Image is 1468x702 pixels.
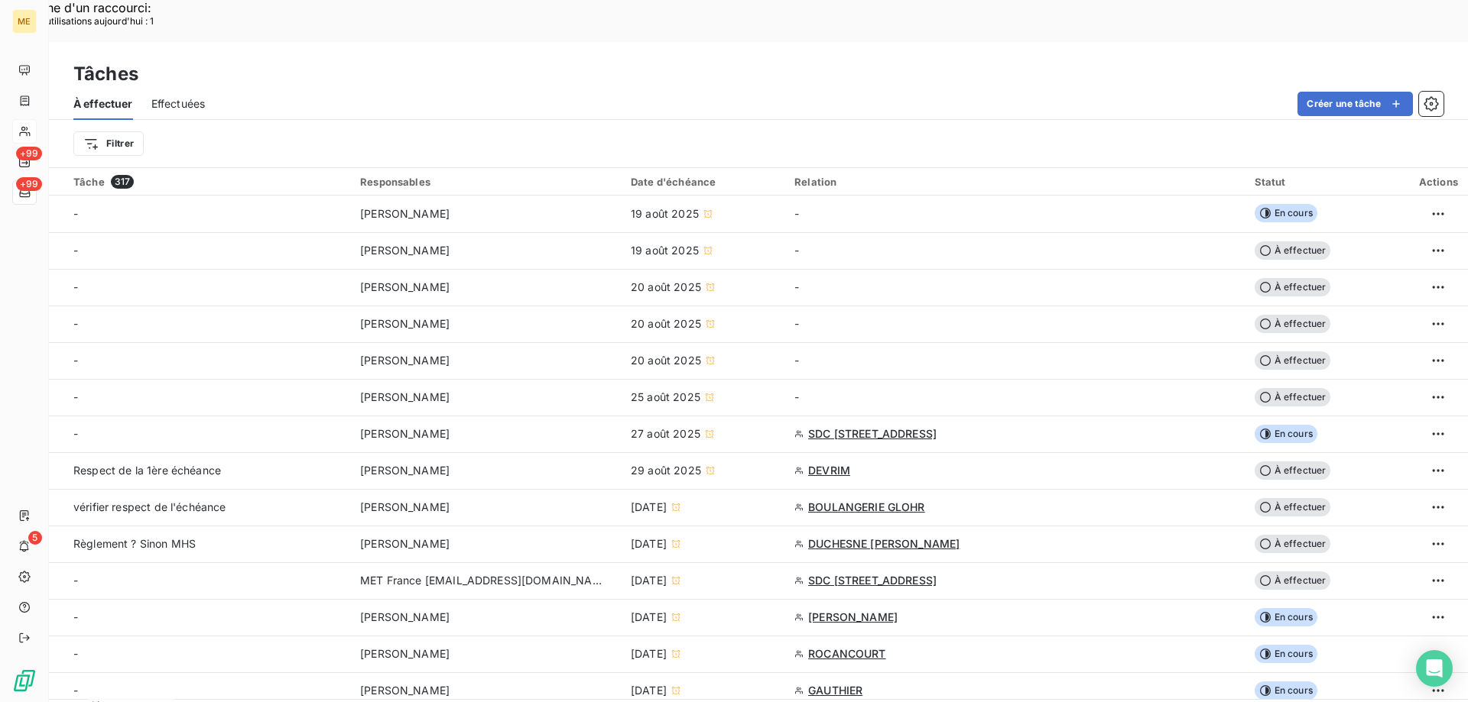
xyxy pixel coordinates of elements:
[73,464,221,477] span: Respect de la 1ère échéance
[360,573,605,588] span: MET France [EMAIL_ADDRESS][DOMAIN_NAME]
[73,684,78,697] span: -
[73,175,342,189] div: Tâche
[1255,681,1317,700] span: En cours
[73,500,226,513] span: vérifier respect de l'échéance
[28,531,42,545] span: 5
[111,175,134,189] span: 317
[631,610,667,625] span: [DATE]
[360,390,450,405] span: [PERSON_NAME]
[631,683,667,698] span: [DATE]
[808,426,937,442] span: SDC [STREET_ADDRESS]
[1255,425,1317,443] span: En cours
[73,96,133,112] span: À effectuer
[360,353,450,368] span: [PERSON_NAME]
[16,147,42,160] span: +99
[360,536,450,552] span: [PERSON_NAME]
[73,574,78,587] span: -
[1255,315,1331,333] span: À effectuer
[73,317,78,330] span: -
[360,610,450,625] span: [PERSON_NAME]
[1418,176,1459,188] div: Actions
[631,536,667,552] span: [DATE]
[631,243,699,258] span: 19 août 2025
[631,646,667,662] span: [DATE]
[1255,498,1331,516] span: À effectuer
[360,683,450,698] span: [PERSON_NAME]
[1255,608,1317,626] span: En cours
[1255,351,1331,370] span: À effectuer
[360,646,450,662] span: [PERSON_NAME]
[808,683,862,698] span: GAUTHIER
[808,646,886,662] span: ROCANCOURT
[360,500,450,515] span: [PERSON_NAME]
[360,316,450,332] span: [PERSON_NAME]
[1416,650,1453,687] div: Open Intercom Messenger
[360,426,450,442] span: [PERSON_NAME]
[73,280,78,293] span: -
[16,177,42,191] span: +99
[631,176,776,188] div: Date d'échéance
[631,206,699,222] span: 19 août 2025
[785,306,1246,342] td: -
[360,206,450,222] span: [PERSON_NAME]
[1255,204,1317,222] span: En cours
[1255,388,1331,406] span: À effectuer
[631,390,700,405] span: 25 août 2025
[808,573,937,588] span: SDC [STREET_ADDRESS]
[151,96,206,112] span: Effectuées
[1255,278,1331,296] span: À effectuer
[785,342,1246,379] td: -
[73,610,78,623] span: -
[73,537,196,550] span: Règlement ? Sinon MHS
[794,176,1236,188] div: Relation
[785,232,1246,269] td: -
[73,354,78,367] span: -
[360,243,450,258] span: [PERSON_NAME]
[1297,92,1413,116] button: Créer une tâche
[631,280,701,295] span: 20 août 2025
[73,131,144,156] button: Filtrer
[73,647,78,660] span: -
[631,316,701,332] span: 20 août 2025
[631,353,701,368] span: 20 août 2025
[1255,535,1331,553] span: À effectuer
[631,463,701,478] span: 29 août 2025
[785,196,1246,232] td: -
[785,269,1246,306] td: -
[808,610,898,625] span: [PERSON_NAME]
[1255,241,1331,260] span: À effectuer
[1255,571,1331,590] span: À effectuer
[808,463,850,478] span: DEVRIM
[73,244,78,257] span: -
[73,390,78,403] span: -
[73,427,78,440] span: -
[1255,645,1317,663] span: En cours
[360,280,450,295] span: [PERSON_NAME]
[73,207,78,220] span: -
[808,536,960,552] span: DUCHESNE [PERSON_NAME]
[1255,176,1400,188] div: Statut
[631,500,667,515] span: [DATE]
[808,500,925,515] span: BOULANGERIE GLOHR
[360,463,450,478] span: [PERSON_NAME]
[73,60,138,88] h3: Tâches
[360,176,612,188] div: Responsables
[631,426,700,442] span: 27 août 2025
[631,573,667,588] span: [DATE]
[785,379,1246,416] td: -
[1255,461,1331,480] span: À effectuer
[12,668,37,693] img: Logo LeanPay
